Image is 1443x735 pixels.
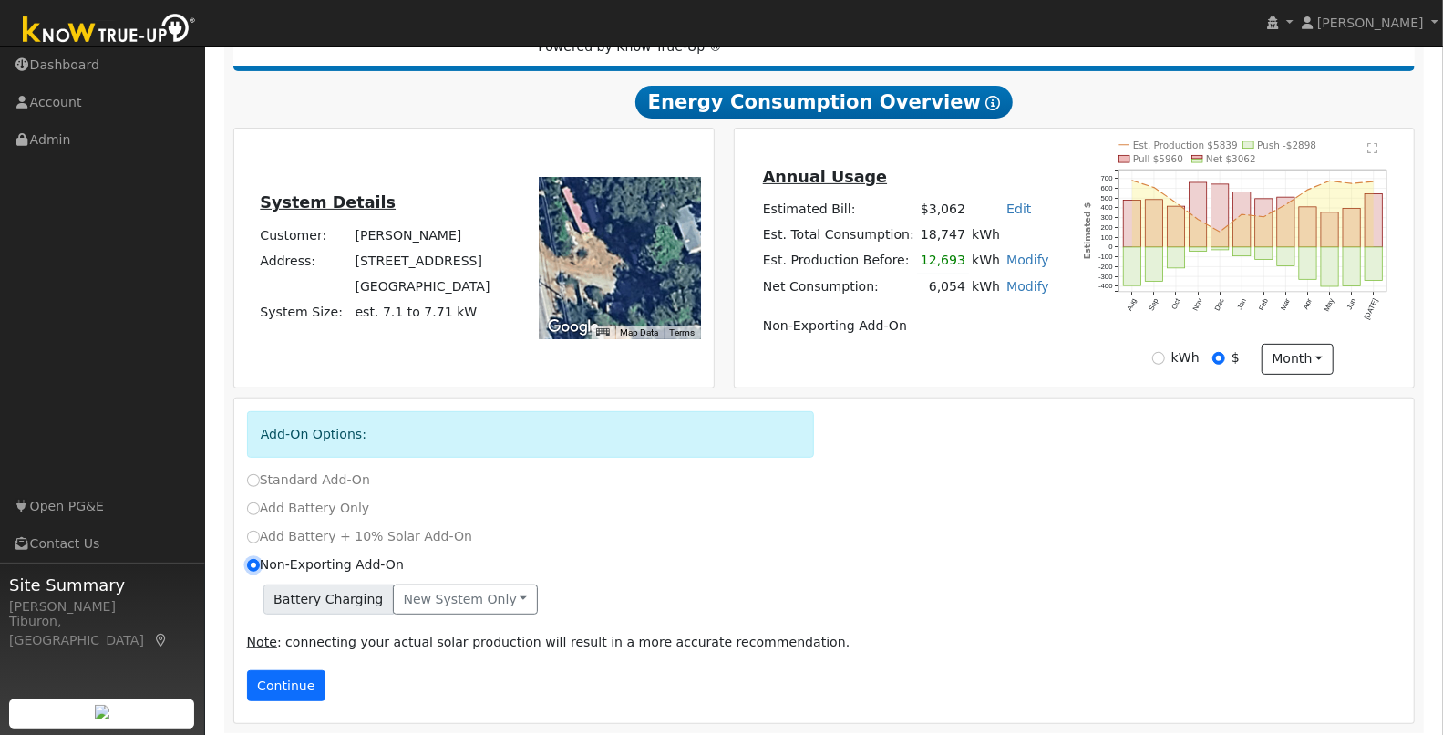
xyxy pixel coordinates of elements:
rect: onclick="" [1168,206,1185,247]
td: System Size: [257,300,352,326]
button: Keyboard shortcuts [596,326,609,339]
rect: onclick="" [1299,247,1316,279]
text: Dec [1213,297,1226,312]
u: System Details [260,193,396,212]
circle: onclick="" [1307,189,1310,192]
td: Net Consumption: [759,274,917,300]
text: 300 [1101,213,1113,222]
a: Modify [1006,279,1049,294]
rect: onclick="" [1277,247,1294,266]
text: 600 [1101,184,1113,192]
rect: onclick="" [1366,194,1383,248]
circle: onclick="" [1131,179,1134,181]
text: 700 [1101,174,1113,182]
label: $ [1232,348,1240,367]
text: Est. Production $5839 [1133,140,1238,150]
label: Add Battery Only [247,499,370,518]
img: Google [543,316,603,339]
a: Terms [670,327,696,337]
td: Est. Production Before: [759,248,917,274]
circle: onclick="" [1373,181,1376,183]
td: 6,054 [917,274,968,300]
input: Standard Add-On [247,474,260,487]
text: Estimated $ [1083,202,1093,259]
td: System Size [352,300,493,326]
text: Jan [1236,297,1248,311]
rect: onclick="" [1124,247,1141,285]
text: [DATE] [1364,297,1380,321]
circle: onclick="" [1197,218,1200,221]
text: -100 [1098,253,1112,261]
td: [PERSON_NAME] [352,223,493,248]
a: Map [153,633,170,647]
input: $ [1212,352,1225,365]
rect: onclick="" [1168,247,1185,268]
td: Address: [257,248,352,274]
div: Tiburon, [GEOGRAPHIC_DATA] [9,612,195,650]
text: 100 [1101,233,1113,242]
text: -200 [1098,263,1112,271]
text: 500 [1101,194,1113,202]
rect: onclick="" [1190,182,1207,247]
a: Open this area in Google Maps (opens a new window) [543,316,603,339]
text:  [1368,142,1378,154]
text: Jun [1345,297,1357,311]
div: [PERSON_NAME] [9,597,195,616]
rect: onclick="" [1277,197,1294,247]
text: -300 [1098,273,1112,281]
a: Edit [1006,202,1031,216]
input: kWh [1152,352,1165,365]
span: Site Summary [9,573,195,597]
td: Non-Exporting Add-On [759,313,1052,338]
u: Annual Usage [763,168,887,186]
u: Note [247,635,277,649]
img: retrieve [95,705,109,719]
span: Battery Charging [263,585,394,616]
td: [STREET_ADDRESS] [352,248,493,274]
circle: onclick="" [1284,203,1287,206]
circle: onclick="" [1241,213,1243,216]
rect: onclick="" [1190,247,1207,252]
rect: onclick="" [1124,201,1141,248]
input: Non-Exporting Add-On [247,559,260,572]
td: kWh [969,223,1053,248]
circle: onclick="" [1351,182,1354,185]
text: Nov [1191,297,1204,312]
rect: onclick="" [1146,200,1163,247]
td: kWh [969,274,1004,300]
div: Add-On Options: [247,411,815,458]
span: [PERSON_NAME] [1317,16,1424,30]
text: Push -$2898 [1258,140,1317,150]
button: month [1262,344,1334,375]
td: 18,747 [917,223,968,248]
i: Show Help [985,96,1000,110]
rect: onclick="" [1211,184,1229,247]
text: Pull $5960 [1133,153,1183,164]
span: : connecting your actual solar production will result in a more accurate recommendation. [247,635,850,649]
button: Map Data [621,326,659,339]
label: Standard Add-On [247,471,370,490]
a: Modify [1006,253,1049,267]
rect: onclick="" [1299,207,1316,247]
td: [GEOGRAPHIC_DATA] [352,274,493,299]
text: 0 [1109,243,1113,252]
td: 12,693 [917,248,968,274]
td: Estimated Bill: [759,196,917,222]
circle: onclick="" [1329,180,1332,182]
rect: onclick="" [1322,212,1339,247]
text: Sep [1148,297,1160,312]
text: -400 [1098,283,1112,291]
text: 400 [1101,204,1113,212]
label: Non-Exporting Add-On [247,555,404,575]
td: Est. Total Consumption: [759,223,917,248]
img: Know True-Up [14,10,205,51]
span: Energy Consumption Overview [635,86,1013,119]
rect: onclick="" [1344,247,1361,285]
rect: onclick="" [1322,247,1339,286]
label: Add Battery + 10% Solar Add-On [247,527,473,546]
text: Feb [1258,297,1271,312]
td: kWh [969,248,1004,274]
text: 200 [1101,223,1113,232]
circle: onclick="" [1263,215,1265,218]
rect: onclick="" [1344,209,1361,247]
